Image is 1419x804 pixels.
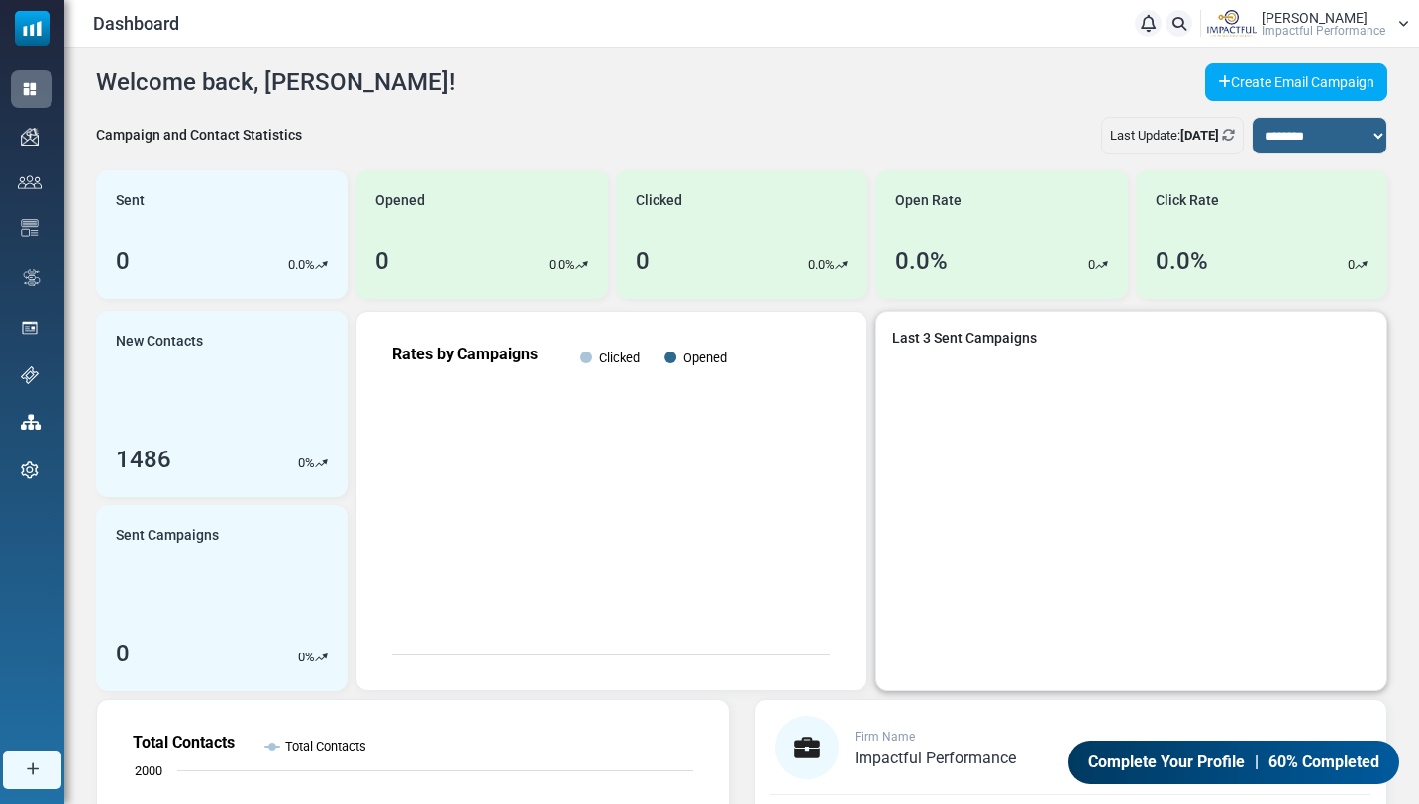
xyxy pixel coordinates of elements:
div: 0 [116,636,130,671]
img: dashboard-icon-active.svg [21,80,39,98]
img: landing_pages.svg [21,319,39,337]
span: Click Rate [1156,190,1219,211]
span: Opened [375,190,425,211]
img: email-templates-icon.svg [21,219,39,237]
span: New Contacts [116,331,203,352]
text: Clicked [599,351,640,365]
span: Firm Name [855,730,915,744]
h4: Welcome back, [PERSON_NAME]! [96,68,455,97]
div: 0 [375,244,389,279]
div: 0.0% [895,244,948,279]
text: Opened [684,351,728,365]
span: Sent Campaigns [116,525,219,546]
span: Dashboard [93,10,179,37]
text: 2000 [135,763,162,778]
div: Last Update: [1101,117,1244,154]
a: Complete Your Profile | 60% Completed [1068,741,1399,784]
p: 0 [1348,255,1355,275]
a: Last 3 Sent Campaigns [892,328,1370,349]
b: [DATE] [1180,128,1219,143]
img: User Logo [1207,9,1257,39]
span: Clicked [636,190,682,211]
img: campaigns-icon.png [21,128,39,146]
div: 0 [116,244,130,279]
div: 0 [636,244,650,279]
div: Campaign and Contact Statistics [96,125,302,146]
div: % [298,648,328,667]
div: 0.0% [1156,244,1208,279]
span: | [1255,751,1259,774]
p: 0 [1088,255,1095,275]
span: 60% Completed [1268,751,1379,774]
a: Create Email Campaign [1205,63,1387,101]
p: 0.0% [549,255,575,275]
p: 0.0% [808,255,835,275]
span: Sent [116,190,145,211]
text: Rates by Campaigns [392,345,538,363]
div: % [298,453,328,473]
div: 1486 [116,442,171,477]
img: contacts-icon.svg [18,175,42,189]
img: support-icon.svg [21,366,39,384]
span: [PERSON_NAME] [1262,11,1368,25]
a: Refresh Stats [1222,128,1235,143]
p: 0 [298,453,305,473]
text: Total Contacts [285,739,366,754]
img: mailsoftly_icon_blue_white.svg [15,11,50,46]
span: Complete Your Profile [1088,751,1245,774]
svg: Rates by Campaigns [372,328,850,674]
a: User Logo [PERSON_NAME] Impactful Performance [1207,9,1409,39]
span: Impactful Performance [855,749,1016,767]
img: workflow.svg [21,266,43,289]
text: Total Contacts [133,733,235,752]
img: settings-icon.svg [21,461,39,479]
a: New Contacts 1486 0% [96,311,348,497]
a: Impactful Performance [855,751,1016,766]
p: 0.0% [288,255,315,275]
span: Impactful Performance [1262,25,1385,37]
span: Open Rate [895,190,962,211]
p: 0 [298,648,305,667]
